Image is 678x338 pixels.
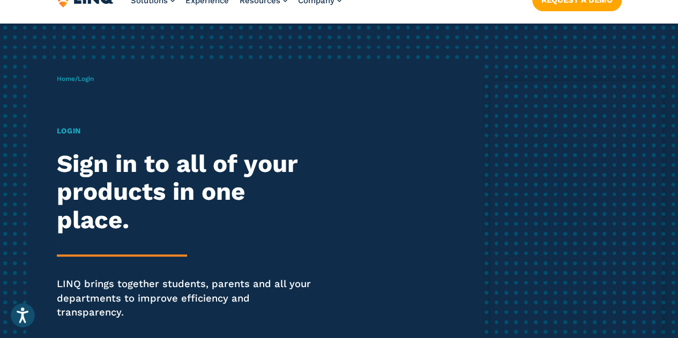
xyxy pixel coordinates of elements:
span: / [57,75,94,82]
span: Login [78,75,94,82]
h1: Login [57,125,318,137]
iframe: Chat Window [490,81,662,338]
h2: Sign in to all of your products in one place. [57,150,318,235]
a: Home [57,75,75,82]
p: LINQ brings together students, parents and all your departments to improve efficiency and transpa... [57,277,318,319]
